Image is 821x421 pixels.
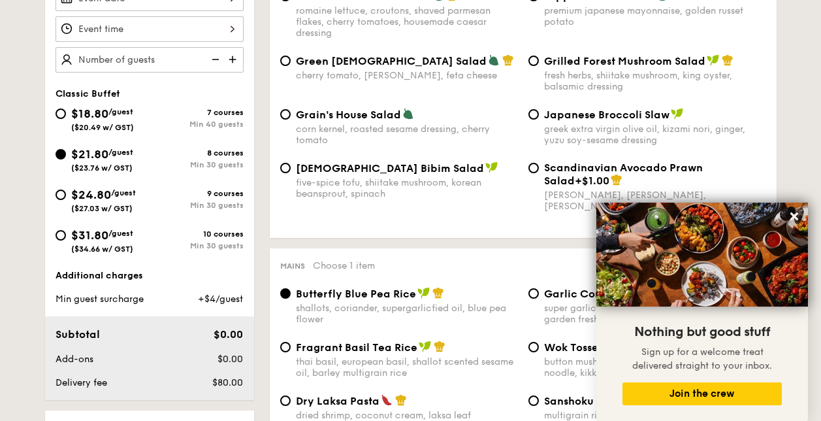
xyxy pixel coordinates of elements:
[214,328,243,341] span: $0.00
[707,54,720,66] img: icon-vegan.f8ff3823.svg
[296,55,487,67] span: Green [DEMOGRAPHIC_DATA] Salad
[296,356,518,379] div: thai basil, european basil, shallot scented sesame oil, barley multigrain rice
[56,109,66,119] input: $18.80/guest($20.49 w/ GST)7 coursesMin 40 guests
[150,120,244,129] div: Min 40 guests
[528,109,539,120] input: Japanese Broccoli Slawgreek extra virgin olive oil, kizami nori, ginger, yuzu soy-sesame dressing
[296,70,518,81] div: cherry tomato, [PERSON_NAME], feta cheese
[722,54,733,66] img: icon-chef-hat.a58ddaea.svg
[296,5,518,39] div: romaine lettuce, croutons, shaved parmesan flakes, cherry tomatoes, housemade caesar dressing
[528,396,539,406] input: Sanshoku Steamed Ricemultigrain rice, roasted black soybean
[611,174,622,186] img: icon-chef-hat.a58ddaea.svg
[198,294,243,305] span: +$4/guest
[622,382,782,405] button: Join the crew
[212,377,243,388] span: $80.00
[395,394,407,406] img: icon-chef-hat.a58ddaea.svg
[632,346,772,371] span: Sign up for a welcome treat delivered straight to your inbox.
[417,287,430,299] img: icon-vegan.f8ff3823.svg
[280,163,291,173] input: [DEMOGRAPHIC_DATA] Bibim Saladfive-spice tofu, shiitake mushroom, korean beansprout, spinach
[544,356,766,379] div: button mushroom, tricolour capsicum, cripsy egg noodle, kikkoman, super garlicfied oil
[71,244,133,254] span: ($34.66 w/ GST)
[150,201,244,210] div: Min 30 guests
[296,162,484,175] span: [DEMOGRAPHIC_DATA] Bibim Salad
[596,203,808,307] img: DSC07876-Edit02-Large.jpeg
[71,163,133,173] span: ($23.76 w/ GST)
[108,107,133,116] span: /guest
[296,109,401,121] span: Grain's House Salad
[528,342,539,352] input: Wok Tossed Chow Meinbutton mushroom, tricolour capsicum, cripsy egg noodle, kikkoman, super garli...
[217,354,243,365] span: $0.00
[488,54,500,66] img: icon-vegetarian.fe4039eb.svg
[71,107,108,121] span: $18.80
[528,56,539,66] input: Grilled Forest Mushroom Saladfresh herbs, shiitake mushroom, king oyster, balsamic dressing
[224,47,244,72] img: icon-add.58712e84.svg
[280,261,305,271] span: Mains
[381,394,393,406] img: icon-spicy.37a8142b.svg
[544,395,669,407] span: Sanshoku Steamed Rice
[502,54,514,66] img: icon-chef-hat.a58ddaea.svg
[111,188,136,197] span: /guest
[56,269,244,282] div: Additional charges
[544,109,669,121] span: Japanese Broccoli Slaw
[56,47,244,73] input: Number of guests
[296,303,518,325] div: shallots, coriander, supergarlicfied oil, blue pea flower
[544,161,703,187] span: Scandinavian Avocado Prawn Salad
[634,324,770,340] span: Nothing but good stuff
[204,47,224,72] img: icon-reduce.1d2dbef1.svg
[71,204,133,213] span: ($27.03 w/ GST)
[108,229,133,238] span: /guest
[296,177,518,199] div: five-spice tofu, shiitake mushroom, korean beansprout, spinach
[528,163,539,173] input: Scandinavian Avocado Prawn Salad+$1.00[PERSON_NAME], [PERSON_NAME], [PERSON_NAME], red onion
[419,341,432,352] img: icon-vegan.f8ff3823.svg
[280,56,291,66] input: Green [DEMOGRAPHIC_DATA] Saladcherry tomato, [PERSON_NAME], feta cheese
[150,229,244,239] div: 10 courses
[544,410,766,421] div: multigrain rice, roasted black soybean
[150,189,244,198] div: 9 courses
[56,149,66,160] input: $21.80/guest($23.76 w/ GST)8 coursesMin 30 guests
[280,288,291,299] input: Butterfly Blue Pea Riceshallots, coriander, supergarlicfied oil, blue pea flower
[296,288,416,300] span: Butterfly Blue Pea Rice
[56,328,100,341] span: Subtotal
[56,354,93,365] span: Add-ons
[544,55,705,67] span: Grilled Forest Mushroom Salad
[56,377,107,388] span: Delivery fee
[544,303,766,325] div: super garlicfied oil, slow baked cherry tomatoes, garden fresh thyme
[402,108,414,120] img: icon-vegetarian.fe4039eb.svg
[544,5,766,27] div: premium japanese mayonnaise, golden russet potato
[150,108,244,117] div: 7 courses
[56,16,244,42] input: Event time
[544,341,666,354] span: Wok Tossed Chow Mein
[280,342,291,352] input: Fragrant Basil Tea Ricethai basil, european basil, shallot scented sesame oil, barley multigrain ...
[280,396,291,406] input: Dry Laksa Pastadried shrimp, coconut cream, laksa leaf
[296,124,518,146] div: corn kernel, roasted sesame dressing, cherry tomato
[150,148,244,158] div: 8 courses
[432,287,444,299] img: icon-chef-hat.a58ddaea.svg
[150,160,244,169] div: Min 30 guests
[575,175,609,187] span: +$1.00
[280,109,291,120] input: Grain's House Saladcorn kernel, roasted sesame dressing, cherry tomato
[56,294,144,305] span: Min guest surcharge
[71,228,108,243] span: $31.80
[528,288,539,299] input: Garlic Confit Aglio Oliosuper garlicfied oil, slow baked cherry tomatoes, garden fresh thyme
[71,188,111,202] span: $24.80
[544,190,766,212] div: [PERSON_NAME], [PERSON_NAME], [PERSON_NAME], red onion
[434,341,445,352] img: icon-chef-hat.a58ddaea.svg
[784,206,805,227] button: Close
[56,88,120,99] span: Classic Buffet
[544,124,766,146] div: greek extra virgin olive oil, kizami nori, ginger, yuzu soy-sesame dressing
[150,241,244,250] div: Min 30 guests
[108,148,133,157] span: /guest
[71,147,108,161] span: $21.80
[296,410,518,421] div: dried shrimp, coconut cream, laksa leaf
[313,260,375,271] span: Choose 1 item
[296,341,417,354] span: Fragrant Basil Tea Rice
[485,161,498,173] img: icon-vegan.f8ff3823.svg
[56,230,66,241] input: $31.80/guest($34.66 w/ GST)10 coursesMin 30 guests
[56,190,66,200] input: $24.80/guest($27.03 w/ GST)9 coursesMin 30 guests
[671,108,684,120] img: icon-vegan.f8ff3823.svg
[296,395,379,407] span: Dry Laksa Pasta
[544,288,668,300] span: Garlic Confit Aglio Olio
[544,70,766,92] div: fresh herbs, shiitake mushroom, king oyster, balsamic dressing
[71,123,134,132] span: ($20.49 w/ GST)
